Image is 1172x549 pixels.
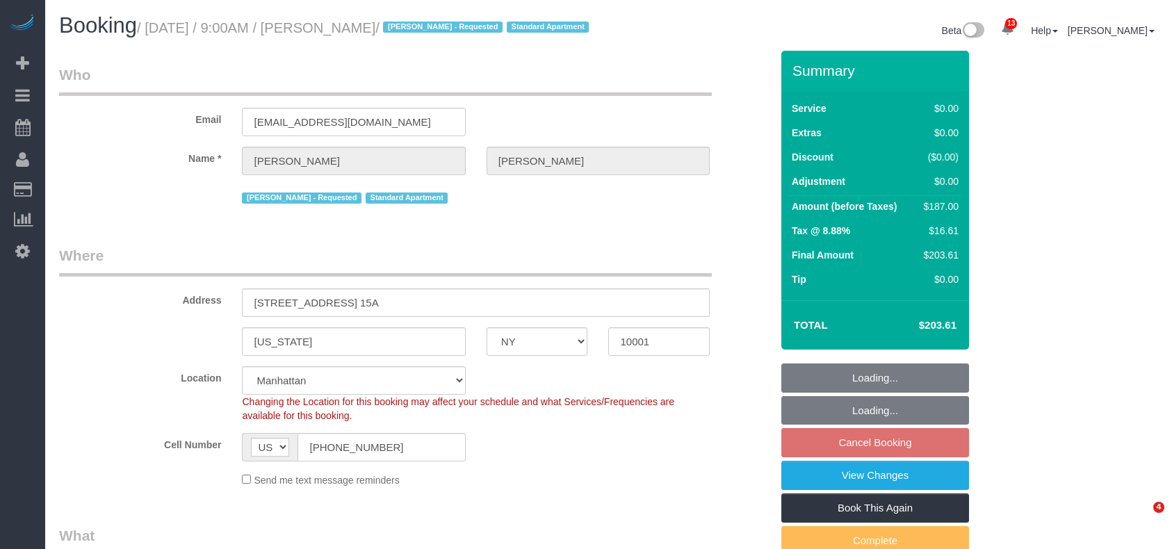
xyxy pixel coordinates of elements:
[487,147,710,175] input: Last Name
[792,224,850,238] label: Tax @ 8.88%
[918,248,959,262] div: $203.61
[254,475,399,486] span: Send me text message reminders
[792,272,806,286] label: Tip
[49,366,231,385] label: Location
[918,174,959,188] div: $0.00
[1125,502,1158,535] iframe: Intercom live chat
[383,22,502,33] span: [PERSON_NAME] - Requested
[918,272,959,286] div: $0.00
[298,433,465,461] input: Cell Number
[59,245,712,277] legend: Where
[366,192,448,204] span: Standard Apartment
[792,101,827,115] label: Service
[49,433,231,452] label: Cell Number
[918,199,959,213] div: $187.00
[49,108,231,126] label: Email
[918,126,959,140] div: $0.00
[507,22,589,33] span: Standard Apartment
[8,14,36,33] img: Automaid Logo
[1031,25,1058,36] a: Help
[49,147,231,165] label: Name *
[242,192,361,204] span: [PERSON_NAME] - Requested
[792,150,833,164] label: Discount
[792,199,897,213] label: Amount (before Taxes)
[137,20,593,35] small: / [DATE] / 9:00AM / [PERSON_NAME]
[792,126,822,140] label: Extras
[1005,18,1017,29] span: 13
[994,14,1021,44] a: 13
[375,20,593,35] span: /
[877,320,957,331] h4: $203.61
[242,147,465,175] input: First Name
[242,108,465,136] input: Email
[792,63,962,79] h3: Summary
[918,224,959,238] div: $16.61
[961,22,984,40] img: New interface
[918,101,959,115] div: $0.00
[942,25,985,36] a: Beta
[792,248,854,262] label: Final Amount
[1068,25,1155,36] a: [PERSON_NAME]
[59,13,137,38] span: Booking
[918,150,959,164] div: ($0.00)
[49,288,231,307] label: Address
[59,65,712,96] legend: Who
[242,396,674,421] span: Changing the Location for this booking may affect your schedule and what Services/Frequencies are...
[608,327,710,356] input: Zip Code
[1153,502,1164,513] span: 4
[792,174,845,188] label: Adjustment
[781,461,969,490] a: View Changes
[794,319,828,331] strong: Total
[242,327,465,356] input: City
[781,493,969,523] a: Book This Again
